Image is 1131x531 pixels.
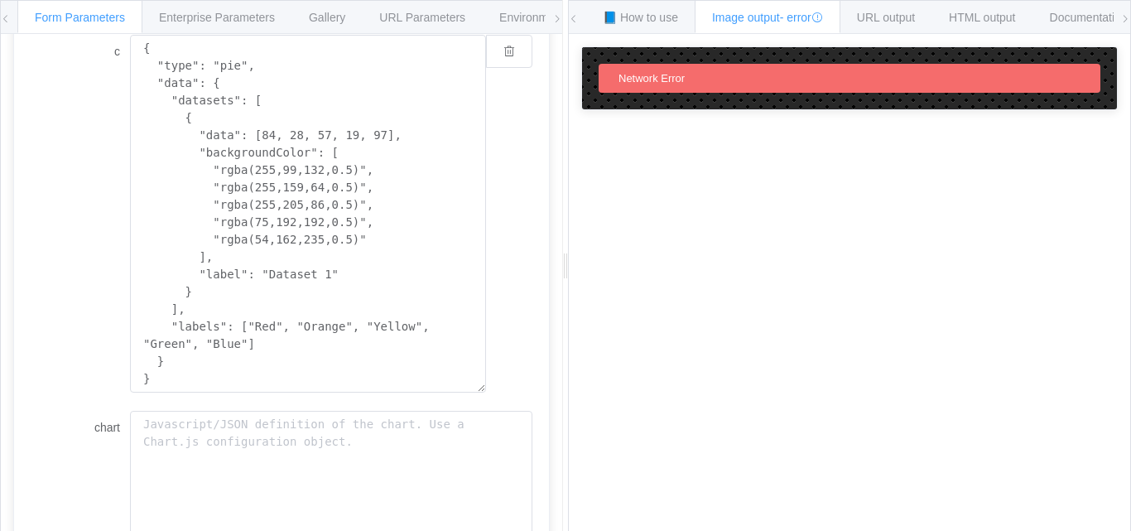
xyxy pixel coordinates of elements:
span: Enterprise Parameters [159,11,275,24]
label: chart [31,411,130,444]
span: Documentation [1050,11,1128,24]
span: HTML output [949,11,1015,24]
span: Environments [499,11,570,24]
span: Form Parameters [35,11,125,24]
span: URL output [857,11,915,24]
span: Image output [712,11,823,24]
span: Network Error [618,72,685,84]
span: URL Parameters [379,11,465,24]
label: c [31,35,130,68]
span: 📘 How to use [603,11,678,24]
span: - error [780,11,823,24]
span: Gallery [309,11,345,24]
